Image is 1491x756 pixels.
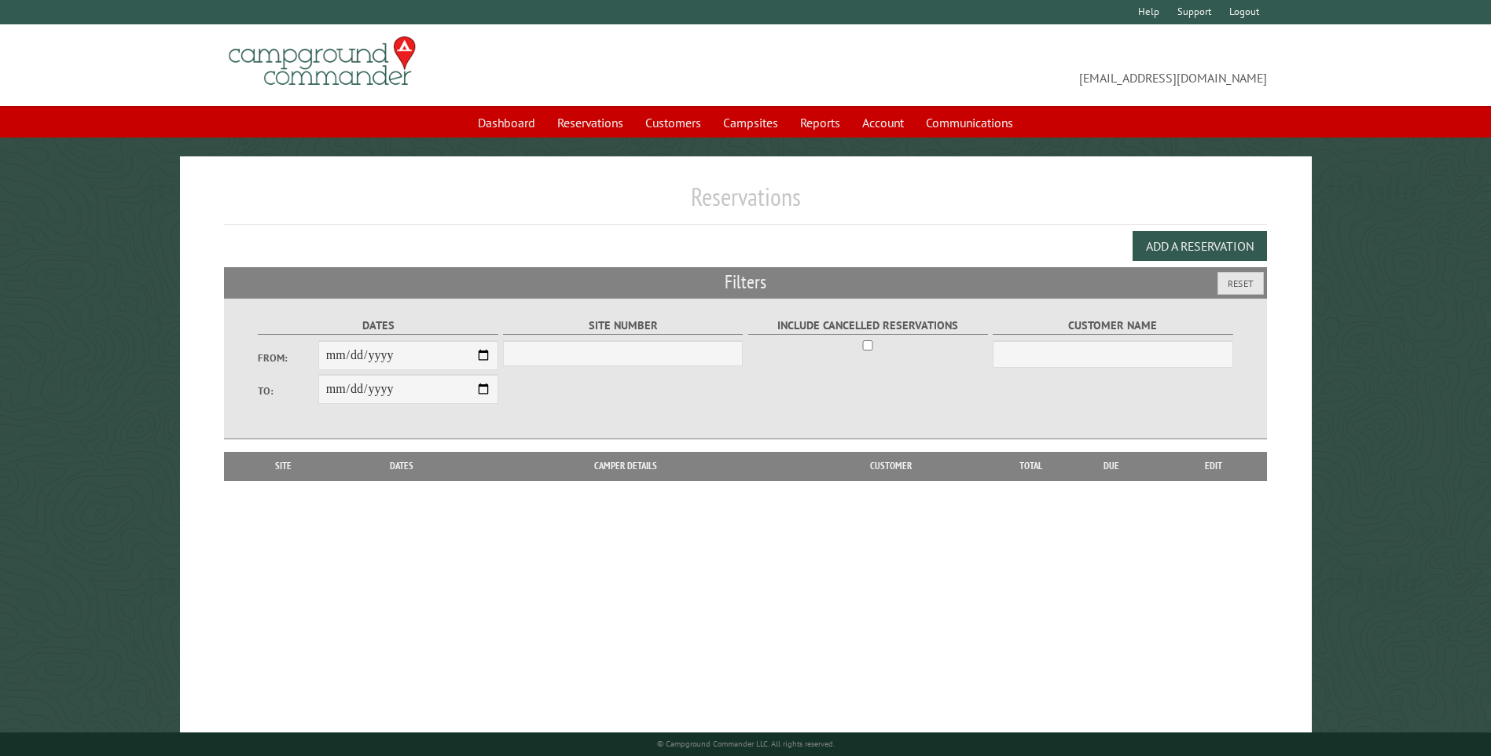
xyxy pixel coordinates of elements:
[791,108,850,138] a: Reports
[999,452,1062,480] th: Total
[636,108,711,138] a: Customers
[853,108,913,138] a: Account
[503,317,743,335] label: Site Number
[748,317,988,335] label: Include Cancelled Reservations
[714,108,788,138] a: Campsites
[1133,231,1267,261] button: Add a Reservation
[548,108,633,138] a: Reservations
[1161,452,1267,480] th: Edit
[1062,452,1161,480] th: Due
[469,452,782,480] th: Camper Details
[1217,272,1264,295] button: Reset
[258,350,318,365] label: From:
[224,267,1266,297] h2: Filters
[224,182,1266,225] h1: Reservations
[258,384,318,398] label: To:
[746,43,1267,87] span: [EMAIL_ADDRESS][DOMAIN_NAME]
[657,739,835,749] small: © Campground Commander LLC. All rights reserved.
[782,452,999,480] th: Customer
[224,31,420,92] img: Campground Commander
[468,108,545,138] a: Dashboard
[916,108,1023,138] a: Communications
[335,452,469,480] th: Dates
[232,452,334,480] th: Site
[258,317,498,335] label: Dates
[993,317,1232,335] label: Customer Name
